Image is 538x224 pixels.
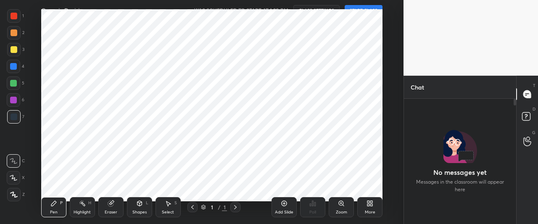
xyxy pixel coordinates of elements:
div: 3 [7,43,24,56]
p: Chat [404,76,431,98]
h5: WAS SCHEDULED TO START AT 1:20 PM [194,6,288,14]
p: D [533,106,535,112]
div: 7 [7,110,24,124]
div: Shapes [132,210,147,214]
button: START CLASS [345,5,382,15]
div: Highlight [74,210,91,214]
div: Select [162,210,174,214]
div: Pen [50,210,58,214]
div: X [7,171,25,184]
div: / [218,205,220,210]
div: P [60,201,63,205]
div: Zoom [336,210,347,214]
div: Eraser [105,210,117,214]
div: 1 [222,203,227,211]
p: T [533,82,535,89]
p: G [532,129,535,136]
div: H [88,201,91,205]
div: More [365,210,375,214]
div: S [174,201,177,205]
div: C [7,154,25,168]
button: CLASS SETTINGS [293,5,340,15]
div: 1 [7,9,24,23]
div: 4 [7,60,24,73]
div: 2 [7,26,24,40]
h4: Organic Revision [41,6,86,14]
div: Add Slide [275,210,293,214]
div: L [146,201,148,205]
div: Z [7,188,25,201]
div: 1 [208,205,216,210]
div: 5 [7,76,24,90]
div: 6 [7,93,24,107]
